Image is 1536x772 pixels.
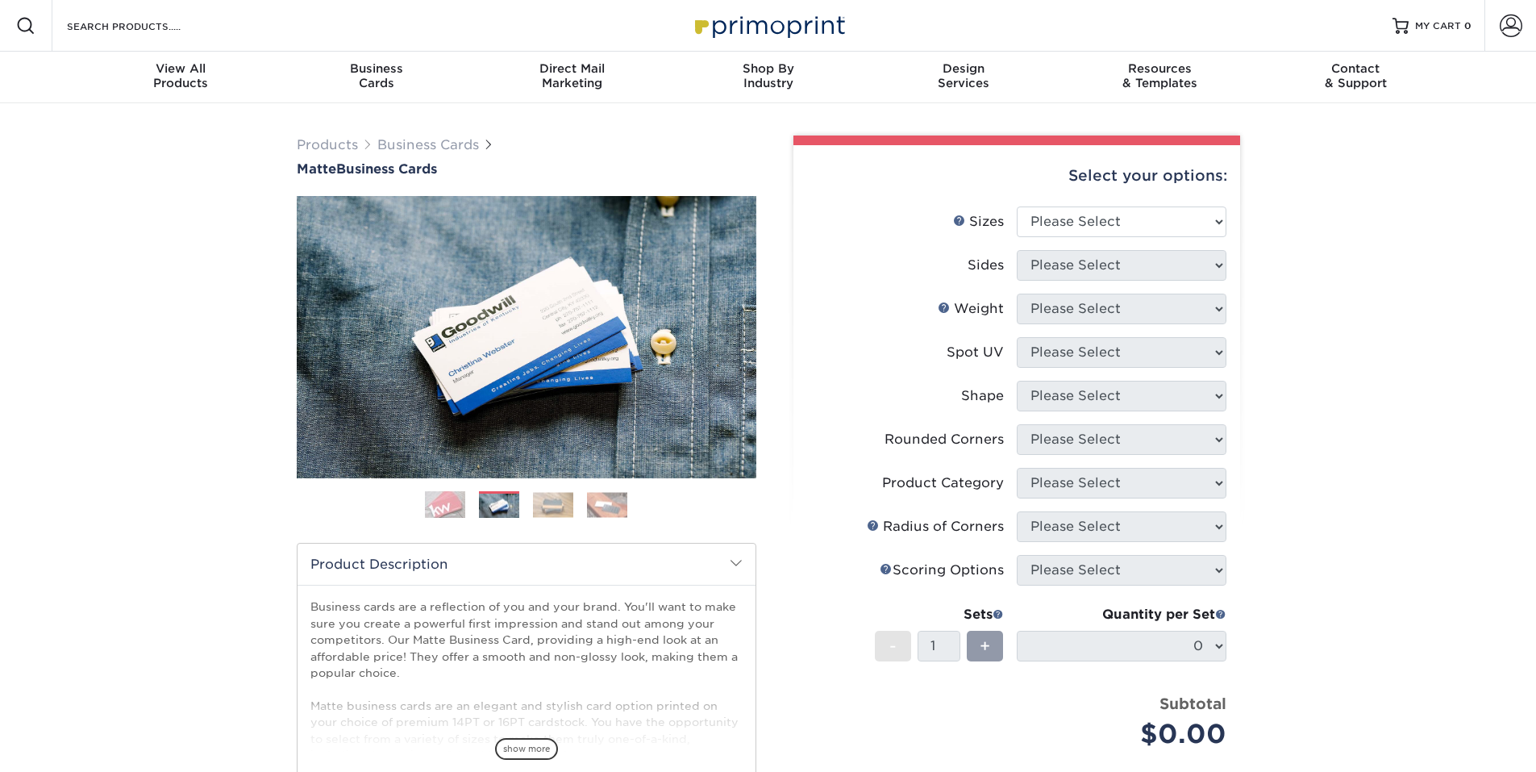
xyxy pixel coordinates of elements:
div: Sizes [953,212,1004,232]
a: DesignServices [866,52,1062,103]
a: BusinessCards [278,52,474,103]
img: Primoprint [688,8,849,43]
span: + [980,634,990,658]
a: Resources& Templates [1062,52,1258,103]
span: Direct Mail [474,61,670,76]
div: Select your options: [806,145,1227,207]
a: MatteBusiness Cards [297,161,756,177]
span: Design [866,61,1062,76]
span: Contact [1258,61,1454,76]
span: Shop By [670,61,866,76]
div: Sides [968,256,1004,275]
span: MY CART [1415,19,1461,33]
img: Business Cards 04 [587,492,627,517]
div: Radius of Corners [867,517,1004,536]
input: SEARCH PRODUCTS..... [65,16,223,35]
span: 0 [1464,20,1471,31]
div: Spot UV [947,343,1004,362]
span: Business [278,61,474,76]
div: Industry [670,61,866,90]
img: Business Cards 01 [425,485,465,525]
iframe: Google Customer Reviews [4,723,137,766]
h1: Business Cards [297,161,756,177]
div: Weight [938,299,1004,319]
strong: Subtotal [1159,695,1226,712]
span: Resources [1062,61,1258,76]
img: Business Cards 02 [479,494,519,519]
span: View All [83,61,279,76]
a: View AllProducts [83,52,279,103]
div: Sets [875,605,1004,624]
div: $0.00 [1029,715,1226,753]
h2: Product Description [298,544,756,585]
div: Cards [278,61,474,90]
div: Rounded Corners [885,430,1004,449]
img: Business Cards 03 [533,492,573,517]
div: Products [83,61,279,90]
div: Shape [961,386,1004,406]
img: Matte 02 [297,196,756,478]
a: Contact& Support [1258,52,1454,103]
div: Product Category [882,474,1004,493]
div: & Support [1258,61,1454,90]
span: Matte [297,161,336,177]
div: & Templates [1062,61,1258,90]
a: Direct MailMarketing [474,52,670,103]
a: Shop ByIndustry [670,52,866,103]
div: Marketing [474,61,670,90]
a: Products [297,137,358,152]
div: Services [866,61,1062,90]
div: Quantity per Set [1017,605,1226,624]
div: Scoring Options [880,561,1004,580]
span: show more [495,738,558,760]
span: - [889,634,897,658]
a: Business Cards [377,137,479,152]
